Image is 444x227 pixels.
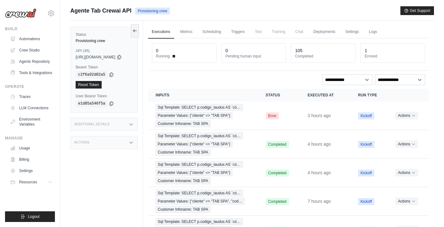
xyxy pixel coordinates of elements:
[365,47,367,54] div: 1
[266,141,289,148] span: Completed
[358,112,374,119] span: Kickoff
[8,34,55,44] a: Automations
[395,197,418,205] button: Actions for execution
[156,198,244,205] span: Parameter Values: {"cliente" => "TAB SPA", "cod…
[365,25,381,39] a: Logs
[156,104,243,111] span: Sql Template: SELECT p.codigo_laudus AS `có…
[251,25,265,38] span: Test
[177,25,196,39] a: Metrics
[266,170,289,176] span: Completed
[308,170,331,175] time: October 6, 2025 at 13:18 hdvdC
[341,25,362,39] a: Settings
[156,132,251,156] a: View execution details for Sql Template
[8,143,55,153] a: Usage
[5,211,55,222] button: Logout
[76,71,108,78] code: c2f6a92d02a5
[156,177,211,184] span: Customer Infoname: TAB SPA
[156,169,233,176] span: Parameter Values: {"cliente" => "TAB SPA"}
[76,81,102,89] a: Reset Token
[76,38,132,43] div: Provisioning crew
[156,132,243,139] span: Sql Template: SELECT p.codigo_laudus AS `có…
[350,89,388,101] th: Run Type
[395,140,418,148] button: Actions for execution
[156,54,170,59] span: Running
[226,47,228,54] div: 0
[266,112,279,119] span: Error
[156,112,233,119] span: Parameter Values: {"cliente" => "TAB SPA"}
[8,154,55,165] a: Billing
[358,170,374,176] span: Kickoff
[156,149,211,156] span: Customer Infoname: TAB SPA
[156,218,243,225] span: Sql Template: SELECT p.codigo_laudus AS `có…
[400,6,434,15] button: Get Support
[19,180,37,185] span: Resources
[156,190,251,213] a: View execution details for Sql Template
[8,166,55,176] a: Settings
[258,89,300,101] th: Status
[74,141,89,144] h3: Actions
[309,25,339,39] a: Deployments
[156,190,243,197] span: Sql Template: SELECT p.codigo_laudus AS `có…
[8,57,55,67] a: Agents Repository
[266,198,289,205] span: Completed
[156,206,211,213] span: Customer Infoname: TAB SPA
[358,141,374,148] span: Kickoff
[76,32,132,37] label: Status
[8,114,55,129] a: Environment Variables
[8,92,55,102] a: Traces
[76,55,115,60] span: [URL][DOMAIN_NAME]
[199,25,225,39] a: Scheduling
[156,120,211,127] span: Customer Infoname: TAB SPA
[70,6,131,15] span: Agente Tab Crewai API
[395,169,418,176] button: Actions for execution
[5,136,55,141] div: Manage
[5,8,36,18] img: Logo
[135,8,170,14] span: Provisioning crew
[28,214,40,219] span: Logout
[365,54,421,59] dt: Errored
[295,54,351,59] dt: Completed
[156,161,251,184] a: View execution details for Sql Template
[308,142,331,147] time: October 6, 2025 at 13:43 hdvdC
[5,26,55,31] div: Build
[8,45,55,55] a: Crew Studio
[156,104,251,127] a: View execution details for Sql Template
[76,48,132,53] label: API URL
[300,89,350,101] th: Executed at
[76,65,132,70] label: Bearer Token
[8,103,55,113] a: LLM Connections
[5,84,55,89] div: Operate
[148,25,174,39] a: Executions
[156,141,233,148] span: Parameter Values: {"cliente" => "TAB SPA"}
[226,54,282,59] dt: Pending human input
[76,100,108,107] code: e1d85a546f5a
[292,25,307,38] span: Chat is not available until the deployment is complete
[148,89,258,101] th: Inputs
[76,94,132,99] label: User Bearer Token
[295,47,302,54] div: 105
[268,25,289,38] span: Training is not available until the deployment is complete
[227,25,249,39] a: Triggers
[156,47,158,54] div: 0
[74,122,110,126] h3: Additional Details
[8,177,55,187] button: Resources
[308,199,331,204] time: October 6, 2025 at 10:58 hdvdC
[358,198,374,205] span: Kickoff
[8,68,55,78] a: Tools & Integrations
[156,161,243,168] span: Sql Template: SELECT p.codigo_laudus AS `có…
[395,112,418,119] button: Actions for execution
[308,113,331,118] time: October 6, 2025 at 14:55 hdvdC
